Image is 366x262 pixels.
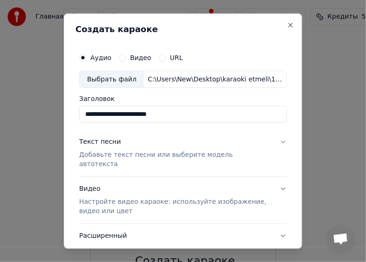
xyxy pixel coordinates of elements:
[79,137,121,147] div: Текст песни
[79,224,287,248] button: Расширенный
[79,177,287,223] button: ВидеоНастройте видео караоке: используйте изображение, видео или цвет
[80,71,144,87] div: Выбрать файл
[79,130,287,176] button: Текст песниДобавьте текст песни или выберите модель автотекста
[79,95,287,102] label: Заголовок
[79,184,272,216] div: Видео
[170,54,183,60] label: URL
[144,74,286,84] div: C:\Users\New\Desktop\karaoki etmeli\10.08\Hemra Rejepow - Hatyja (1).mp3
[130,54,151,60] label: Видео
[79,197,272,216] p: Настройте видео караоке: используйте изображение, видео или цвет
[79,150,272,169] p: Добавьте текст песни или выберите модель автотекста
[90,54,111,60] label: Аудио
[75,25,291,33] h2: Создать караоке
